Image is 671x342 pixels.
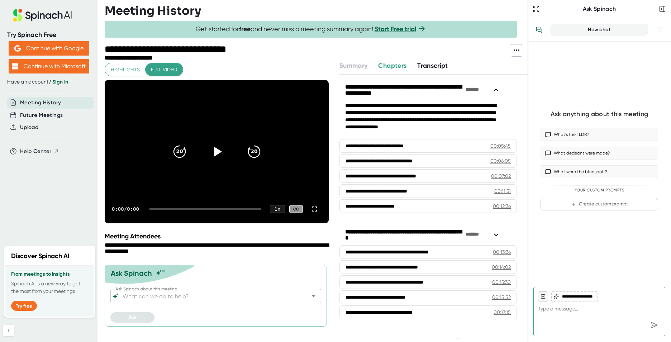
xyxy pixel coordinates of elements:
button: Summary [339,61,367,71]
button: Open [309,291,319,301]
div: New chat [555,27,643,33]
div: 00:07:02 [491,172,511,180]
span: Full video [151,65,177,74]
div: 00:13:30 [492,279,511,286]
button: Create custom prompt [541,198,658,210]
button: Meeting History [20,99,61,107]
span: Summary [339,62,367,70]
div: Your Custom Prompts [541,188,658,193]
img: Aehbyd4JwY73AAAAAElFTkSuQmCC [14,45,21,52]
input: What can we do to help? [121,291,298,301]
span: Get started for and never miss a meeting summary again! [196,25,426,33]
div: 00:15:52 [492,294,511,301]
button: Transcript [417,61,448,71]
h3: Meeting History [105,4,201,18]
span: Chapters [378,62,406,70]
button: Upload [20,123,38,132]
div: Ask anything about this meeting [551,110,648,118]
b: free [239,25,251,33]
div: Send message [648,319,661,332]
button: Chapters [378,61,406,71]
div: 00:17:15 [494,309,511,316]
a: Start Free trial [375,25,416,33]
button: Continue with Google [9,41,89,56]
button: Help Center [20,147,59,156]
a: Sign in [52,79,68,85]
button: What’s the TLDR? [541,128,658,141]
p: Spinach AI is a new way to get the most from your meetings [11,280,89,295]
button: Try free [11,301,37,311]
div: 0:00 / 0:00 [112,206,141,212]
div: Meeting Attendees [105,232,330,240]
div: 1 x [270,205,285,213]
span: Transcript [417,62,448,70]
span: Highlights [111,65,140,74]
div: Ask Spinach [111,269,152,277]
h2: Discover Spinach AI [11,251,70,261]
button: Future Meetings [20,111,63,119]
button: Continue with Microsoft [9,59,89,73]
div: CC [289,205,303,213]
button: Expand to Ask Spinach page [531,4,541,14]
button: What decisions were made? [541,147,658,160]
button: Full video [145,63,183,76]
button: View conversation history [532,23,546,37]
button: Collapse sidebar [3,325,14,336]
div: 00:11:31 [494,187,511,195]
span: Ask [128,314,137,320]
button: What were the blindspots? [541,165,658,178]
div: Try Spinach Free [7,31,90,39]
div: Ask Spinach [541,5,657,13]
div: 00:13:36 [493,248,511,256]
div: 00:05:45 [490,142,511,149]
div: Have an account? [7,79,90,85]
div: 00:06:05 [490,157,511,165]
h3: From meetings to insights [11,271,89,277]
button: Ask [110,312,154,323]
div: 00:14:02 [492,263,511,271]
span: Help Center [20,147,52,156]
button: Close conversation sidebar [657,4,667,14]
div: 00:12:36 [493,203,511,210]
button: Highlights [105,63,146,76]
